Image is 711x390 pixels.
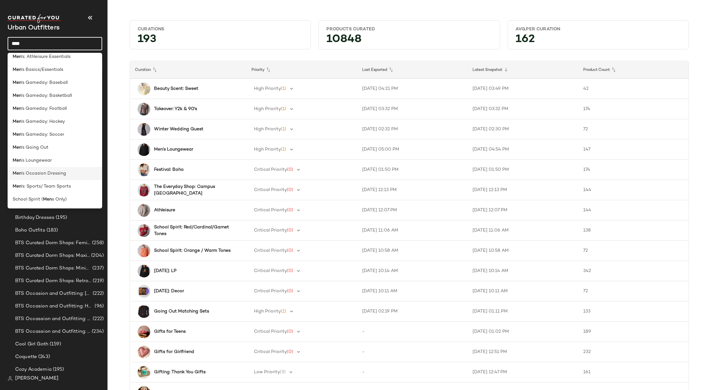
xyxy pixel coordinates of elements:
[467,99,578,119] td: [DATE] 03:32 PM
[154,349,194,355] b: Gifts for Girlfriend
[578,362,689,382] td: 161
[91,277,104,285] span: (219)
[45,227,58,234] span: (183)
[154,308,209,315] b: Going Out Matching Sets
[15,227,45,234] span: Boho Outfits
[281,107,286,111] span: (1)
[287,167,293,172] span: (0)
[48,341,61,348] span: (159)
[13,53,22,60] b: Men
[287,248,293,253] span: (0)
[467,342,578,362] td: [DATE] 12:51 PM
[467,322,578,342] td: [DATE] 01:02 PM
[13,79,22,86] b: Men
[578,200,689,220] td: 144
[357,99,467,119] td: [DATE] 03:32 PM
[357,119,467,139] td: [DATE] 02:32 PM
[357,160,467,180] td: [DATE] 01:50 PM
[52,366,64,373] span: (195)
[578,139,689,160] td: 147
[13,144,22,151] b: Men
[138,325,150,338] img: 105552780_001_b
[254,127,281,132] span: High Priority
[22,66,63,73] span: 's Basics/Essentials
[357,200,467,220] td: [DATE] 12:07 PM
[357,79,467,99] td: [DATE] 04:21 PM
[8,25,59,31] span: Current Company Name
[467,301,578,322] td: [DATE] 01:11 PM
[254,228,287,233] span: Critical Priority
[13,105,22,112] b: Men
[254,167,287,172] span: Critical Priority
[15,315,91,323] span: BTS Occassion and Outfitting: Campus Lounge
[254,147,281,152] span: High Priority
[254,329,287,334] span: Critical Priority
[22,183,71,190] span: 's: Sports/ Team Sports
[154,106,197,112] b: Takeover: Y2k & 90's
[13,183,22,190] b: Men
[154,166,184,173] b: Festival: Boho
[13,170,22,177] b: Men
[578,220,689,241] td: 138
[22,131,64,138] span: 's Gameday: Soccer
[578,99,689,119] td: 174
[138,103,150,115] img: 103647905_059_b
[467,362,578,382] td: [DATE] 12:47 PM
[287,208,293,213] span: (0)
[138,245,150,257] img: 100775923_085_b
[246,61,357,79] th: Priority
[15,239,91,247] span: BTS Curated Dorm Shops: Feminine
[357,261,467,281] td: [DATE] 10:14 AM
[254,188,287,192] span: Critical Priority
[578,301,689,322] td: 133
[15,214,54,221] span: Birthday Dresses
[254,107,281,111] span: High Priority
[93,303,104,310] span: (96)
[91,265,104,272] span: (237)
[254,350,287,354] span: Critical Priority
[281,147,286,152] span: (1)
[357,362,467,382] td: -
[15,366,52,373] span: Cozy Academia
[22,79,68,86] span: 's Gameday: Baseball
[510,35,686,46] div: 162
[578,79,689,99] td: 42
[154,288,184,294] b: [DATE]: Decor
[578,119,689,139] td: 72
[138,265,150,277] img: 104289319_001_b
[90,328,104,335] span: (234)
[22,118,65,125] span: 's Gameday: Hockey
[13,118,22,125] b: Men
[467,241,578,261] td: [DATE] 10:58 AM
[357,342,467,362] td: -
[287,269,293,273] span: (0)
[578,160,689,180] td: 174
[321,35,497,46] div: 10848
[287,228,293,233] span: (0)
[326,26,492,32] div: Products Curated
[15,265,91,272] span: BTS Curated Dorm Shops: Minimalist
[22,92,72,99] span: 's Gameday: Basketball
[22,170,66,177] span: 's Occasion Dressing
[467,61,578,79] th: Latest Snapshot
[133,35,308,46] div: 193
[43,196,52,203] b: Men
[154,85,198,92] b: Beauty Scent: Sweet
[254,269,287,273] span: Critical Priority
[13,66,22,73] b: Men
[578,322,689,342] td: 189
[281,309,286,314] span: (1)
[54,214,67,221] span: (195)
[287,350,293,354] span: (0)
[154,126,203,133] b: Winter Wedding Guest
[254,248,287,253] span: Critical Priority
[22,144,48,151] span: 's Going Out
[138,143,150,156] img: 102254406_001_b
[578,61,689,79] th: Product Count
[467,79,578,99] td: [DATE] 03:49 PM
[254,289,287,294] span: Critical Priority
[154,328,186,335] b: Gifts for Teens
[254,208,287,213] span: Critical Priority
[578,342,689,362] td: 232
[254,309,281,314] span: High Priority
